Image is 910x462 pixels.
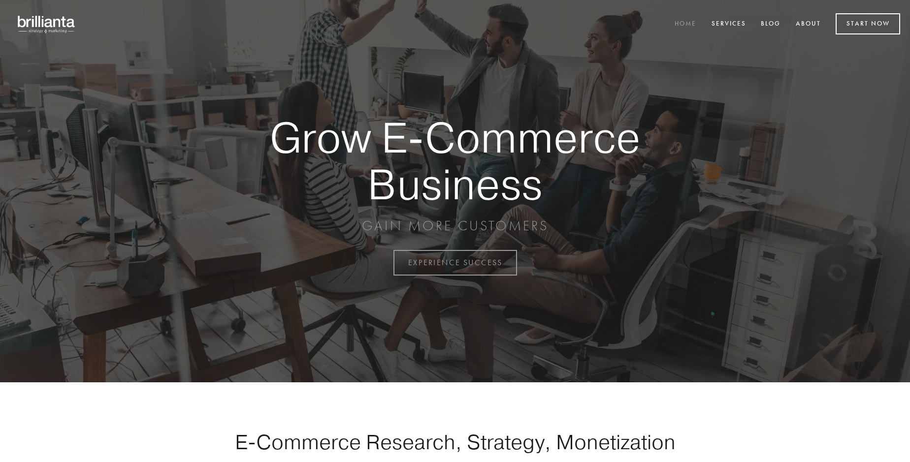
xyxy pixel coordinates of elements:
a: Blog [754,16,787,32]
strong: Grow E-Commerce Business [235,114,675,207]
a: Home [668,16,703,32]
a: About [789,16,827,32]
a: EXPERIENCE SUCCESS [393,250,517,276]
a: Services [705,16,752,32]
h1: E-Commerce Research, Strategy, Monetization [204,430,706,454]
a: Start Now [836,13,900,34]
img: brillianta - research, strategy, marketing [10,10,84,38]
p: GAIN MORE CUSTOMERS [235,217,675,235]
